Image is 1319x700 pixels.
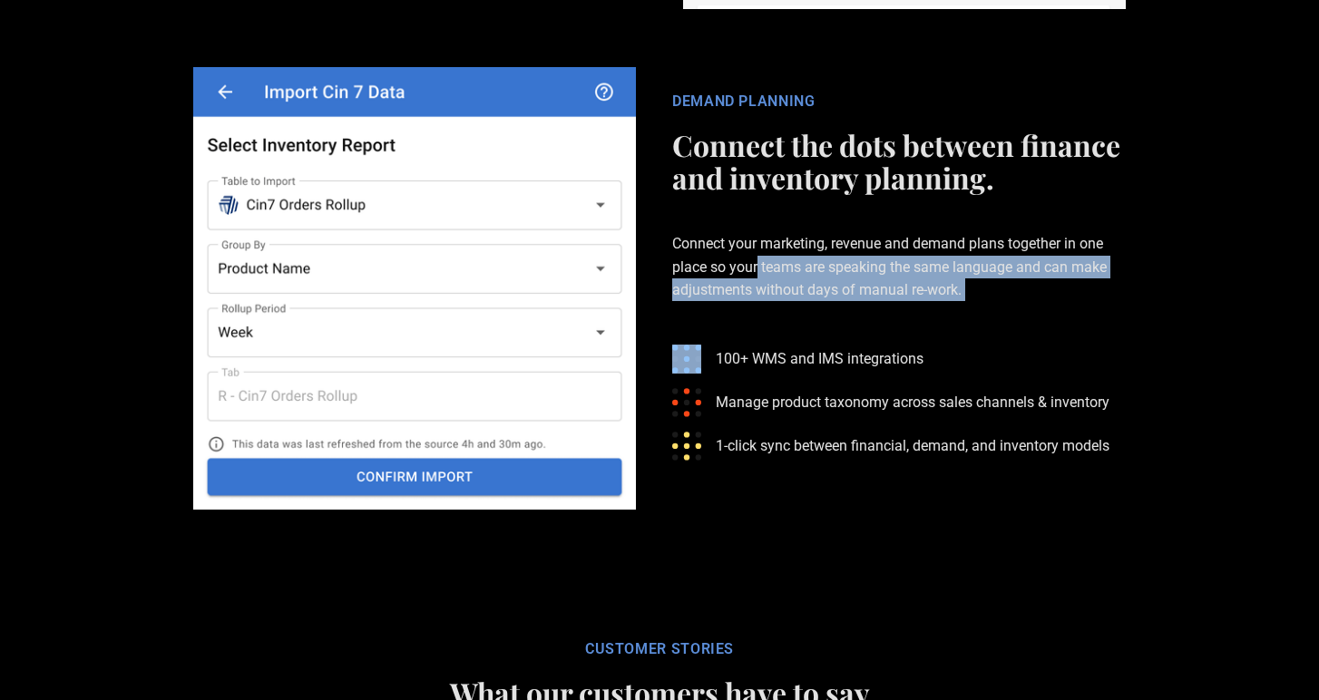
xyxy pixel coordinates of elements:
[716,391,1109,413] p: Manage product taxonomy across sales channels & inventory
[320,640,999,658] div: CUSTOMER STORIes
[672,203,1126,330] p: Connect your marketing, revenue and demand plans together in one place so your teams are speaking...
[672,129,1126,194] h2: Connect the dots between finance and inventory planning.
[716,434,1109,457] p: 1-click sync between financial, demand, and inventory models
[716,347,923,370] p: 100+ WMS and IMS integrations
[672,92,1126,111] div: DEMAND PLANNING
